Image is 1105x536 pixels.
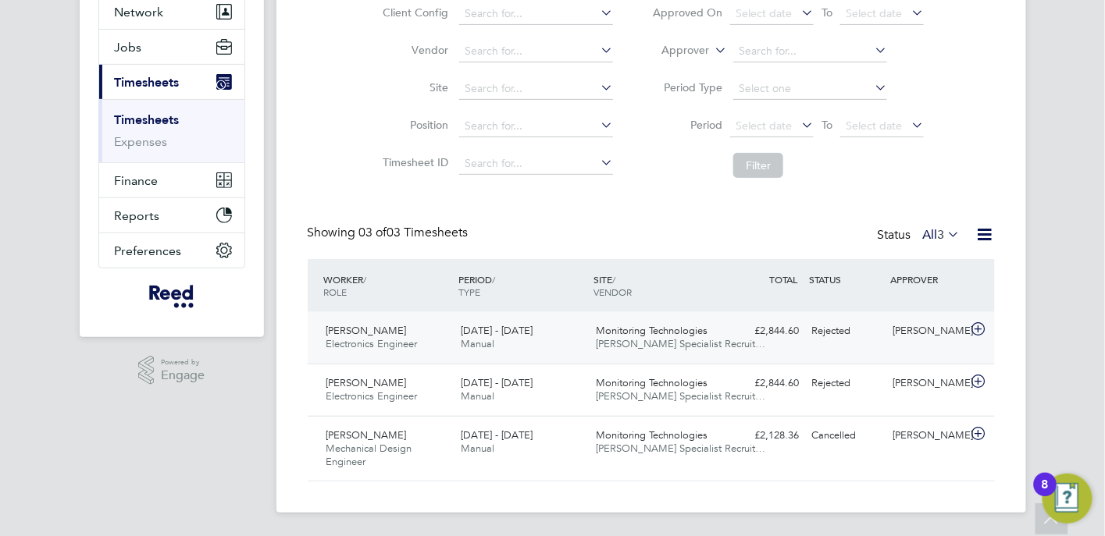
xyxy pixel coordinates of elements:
[115,112,180,127] a: Timesheets
[596,442,765,455] span: [PERSON_NAME] Specialist Recruit…
[115,75,180,90] span: Timesheets
[806,265,887,293] div: STATUS
[736,6,792,20] span: Select date
[733,41,887,62] input: Search for...
[115,134,168,149] a: Expenses
[454,265,590,306] div: PERIOD
[923,227,961,243] label: All
[326,389,418,403] span: Electronics Engineer
[596,389,765,403] span: [PERSON_NAME] Specialist Recruit…
[378,118,448,132] label: Position
[308,225,472,241] div: Showing
[459,153,613,175] input: Search for...
[461,428,533,442] span: [DATE] - [DATE]
[1043,474,1093,524] button: Open Resource Center, 8 new notifications
[326,442,412,468] span: Mechanical Design Engineer
[99,99,244,162] div: Timesheets
[378,5,448,20] label: Client Config
[461,337,494,350] span: Manual
[326,376,407,389] span: [PERSON_NAME]
[326,428,407,442] span: [PERSON_NAME]
[806,371,887,396] div: Rejected
[461,324,533,337] span: [DATE] - [DATE]
[359,225,469,240] span: 03 Timesheets
[770,273,798,286] span: TOTAL
[99,30,244,64] button: Jobs
[652,5,722,20] label: Approved On
[459,115,613,137] input: Search for...
[161,369,205,382] span: Engage
[461,442,494,455] span: Manual
[359,225,387,240] span: 03 of
[326,324,407,337] span: [PERSON_NAME]
[115,5,164,20] span: Network
[378,80,448,94] label: Site
[725,423,806,449] div: £2,128.36
[736,119,792,133] span: Select date
[596,376,708,389] span: Monitoring Technologies
[115,243,182,258] span: Preferences
[459,3,613,25] input: Search for...
[806,318,887,344] div: Rejected
[733,153,783,178] button: Filter
[846,119,902,133] span: Select date
[161,356,205,369] span: Powered by
[461,376,533,389] span: [DATE] - [DATE]
[639,43,709,59] label: Approver
[596,324,708,337] span: Monitoring Technologies
[99,198,244,233] button: Reports
[878,225,964,247] div: Status
[138,356,205,385] a: Powered byEngage
[590,265,725,306] div: SITE
[326,337,418,350] span: Electronics Engineer
[886,265,968,293] div: APPROVER
[98,284,245,309] a: Go to home page
[324,286,348,298] span: ROLE
[817,115,837,135] span: To
[378,43,448,57] label: Vendor
[612,273,615,286] span: /
[725,371,806,396] div: £2,844.60
[1042,485,1049,505] div: 8
[115,208,160,223] span: Reports
[378,155,448,169] label: Timesheet ID
[652,118,722,132] label: Period
[364,273,367,286] span: /
[461,389,494,403] span: Manual
[596,428,708,442] span: Monitoring Technologies
[99,163,244,197] button: Finance
[886,318,968,344] div: [PERSON_NAME]
[99,65,244,99] button: Timesheets
[846,6,902,20] span: Select date
[149,284,194,309] img: freesy-logo-retina.png
[938,227,945,243] span: 3
[886,423,968,449] div: [PERSON_NAME]
[596,337,765,350] span: [PERSON_NAME] Specialist Recruit…
[459,41,613,62] input: Search for...
[806,423,887,449] div: Cancelled
[725,318,806,344] div: £2,844.60
[733,78,887,100] input: Select one
[817,2,837,23] span: To
[99,233,244,268] button: Preferences
[459,78,613,100] input: Search for...
[115,173,159,188] span: Finance
[492,273,495,286] span: /
[886,371,968,396] div: [PERSON_NAME]
[458,286,480,298] span: TYPE
[652,80,722,94] label: Period Type
[115,40,142,55] span: Jobs
[320,265,455,306] div: WORKER
[593,286,632,298] span: VENDOR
